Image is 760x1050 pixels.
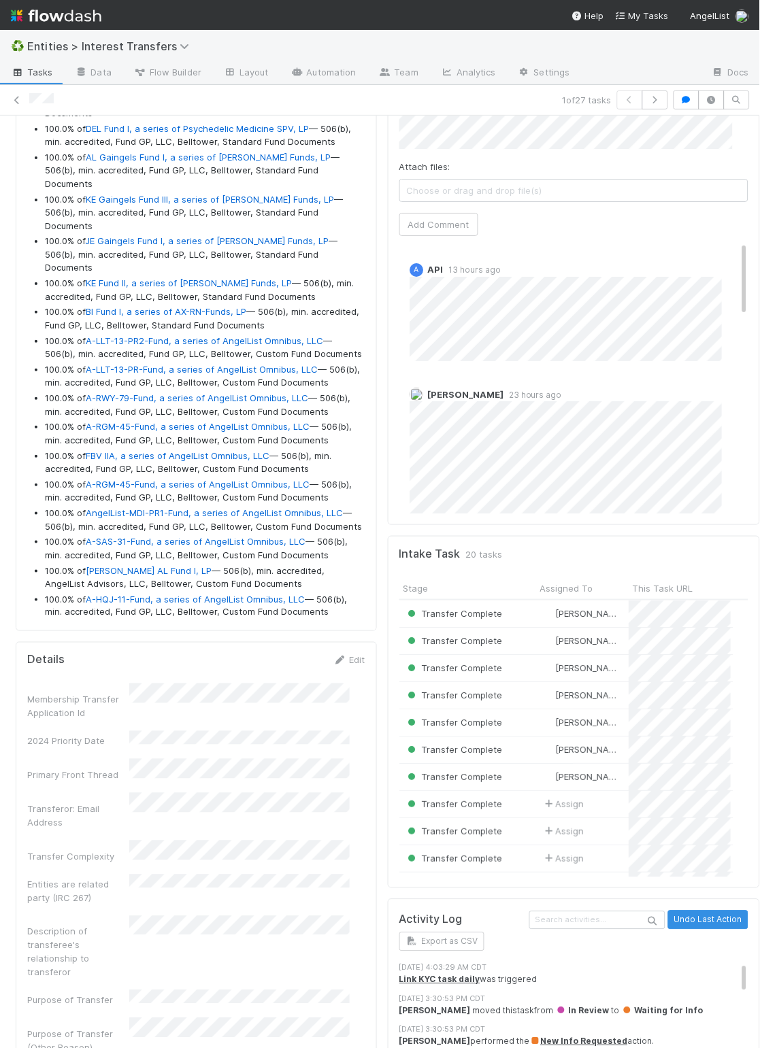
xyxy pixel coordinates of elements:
[45,593,365,620] li: 100.0% of — 506(b), min. accredited, Fund GP, LLC, Belltower, Custom Fund Documents
[86,565,212,576] a: [PERSON_NAME] AL Fund I, LP
[405,770,502,783] div: Transfer Complete
[27,994,129,1007] div: Purpose of Transfer
[701,63,760,84] a: Docs
[443,265,501,275] span: 13 hours ago
[45,450,365,476] li: 100.0% of — 506(b), min. accredited, Fund GP, LLC, Belltower, Custom Fund Documents
[27,693,129,720] div: Membership Transfer Application Id
[27,768,129,782] div: Primary Front Thread
[403,581,429,595] span: Stage
[405,853,502,864] span: Transfer Complete
[410,263,423,277] div: API
[85,235,329,246] a: JE Gaingels Fund I, a series of [PERSON_NAME] Funds, LP
[86,536,305,547] a: A-SAS-31-Fund, a series of AngelList Omnibus, LLC
[542,634,622,647] div: [PERSON_NAME]
[615,10,669,21] span: My Tasks
[507,63,581,84] a: Settings
[86,123,309,134] a: DEL Fund I, a series of Psychedelic Medicine SPV, LP
[405,607,502,620] div: Transfer Complete
[86,335,323,346] a: A-LLT-13-PR2-Fund, a series of AngelList Omnibus, LLC
[542,717,553,728] img: avatar_abca0ba5-4208-44dd-8897-90682736f166.png
[405,743,502,756] div: Transfer Complete
[399,932,484,951] button: Export as CSV
[542,851,584,865] div: Assign
[399,547,461,561] h5: Intake Task
[45,122,365,149] li: 100.0% of — 506(b), min. accredited, Fund GP, LLC, Belltower, Standard Fund Documents
[27,850,129,864] div: Transfer Complexity
[736,10,749,23] img: avatar_93b89fca-d03a-423a-b274-3dd03f0a621f.png
[45,277,365,303] li: 100.0% of — 506(b), min. accredited, Fund GP, LLC, Belltower, Standard Fund Documents
[622,1006,704,1016] span: Waiting for Info
[86,594,305,605] a: A-HQJ-11-Fund, a series of AngelList Omnibus, LLC
[405,824,502,838] div: Transfer Complete
[410,388,423,401] img: avatar_abca0ba5-4208-44dd-8897-90682736f166.png
[542,824,584,838] span: Assign
[27,39,196,53] span: Entities > Interest Transfers
[45,193,365,233] li: 100.0% of — 506(b), min. accredited, Fund GP, LLC, Belltower, Standard Fund Documents
[542,688,622,702] div: [PERSON_NAME]
[86,277,292,288] a: KE Fund II, a series of [PERSON_NAME] Funds, LP
[542,743,622,756] div: [PERSON_NAME]
[86,194,334,205] a: KE Gaingels Fund III, a series of [PERSON_NAME] Funds, LP
[399,1036,471,1047] strong: [PERSON_NAME]
[429,63,507,84] a: Analytics
[427,389,503,400] span: [PERSON_NAME]
[122,63,212,84] a: Flow Builder
[542,635,553,646] img: avatar_abca0ba5-4208-44dd-8897-90682736f166.png
[405,690,502,700] span: Transfer Complete
[405,662,502,673] span: Transfer Complete
[27,878,129,905] div: Entities are related party (IRC 267)
[466,547,503,561] span: 20 tasks
[556,1006,610,1016] span: In Review
[542,770,622,783] div: [PERSON_NAME]
[542,690,553,700] img: avatar_abca0ba5-4208-44dd-8897-90682736f166.png
[555,635,624,646] span: [PERSON_NAME]
[45,363,365,390] li: 100.0% of — 506(b), min. accredited, Fund GP, LLC, Belltower, Custom Fund Documents
[405,798,502,809] span: Transfer Complete
[45,420,365,447] li: 100.0% of — 506(b), min. accredited, Fund GP, LLC, Belltower, Custom Fund Documents
[542,607,622,620] div: [PERSON_NAME]
[691,10,730,21] span: AngelList
[405,715,502,729] div: Transfer Complete
[45,535,365,562] li: 100.0% of — 506(b), min. accredited, Fund GP, LLC, Belltower, Custom Fund Documents
[86,421,310,432] a: A-RGM-45-Fund, a series of AngelList Omnibus, LLC
[399,160,450,173] label: Attach files:
[405,744,502,755] span: Transfer Complete
[45,392,365,418] li: 100.0% of — 506(b), min. accredited, Fund GP, LLC, Belltower, Custom Fund Documents
[405,717,502,728] span: Transfer Complete
[405,608,502,619] span: Transfer Complete
[405,771,502,782] span: Transfer Complete
[529,911,665,930] input: Search activities...
[399,975,480,985] a: Link KYC task daily
[399,213,478,236] button: Add Comment
[133,65,201,79] span: Flow Builder
[405,661,502,675] div: Transfer Complete
[530,1036,628,1047] a: New Info Requested
[45,335,365,361] li: 100.0% of — 506(b), min. accredited, Fund GP, LLC, Belltower, Custom Fund Documents
[399,913,527,927] h5: Activity Log
[503,390,562,400] span: 23 hours ago
[542,715,622,729] div: [PERSON_NAME]
[555,690,624,700] span: [PERSON_NAME]
[64,63,122,84] a: Data
[633,581,693,595] span: This Task URL
[45,478,365,505] li: 100.0% of — 506(b), min. accredited, Fund GP, LLC, Belltower, Custom Fund Documents
[542,661,622,675] div: [PERSON_NAME]
[11,4,101,27] img: logo-inverted-e16ddd16eac7371096b0.svg
[427,264,443,275] span: API
[542,608,553,619] img: avatar_93b89fca-d03a-423a-b274-3dd03f0a621f.png
[86,392,308,403] a: A-RWY-79-Fund, a series of AngelList Omnibus, LLC
[555,608,624,619] span: [PERSON_NAME]
[11,65,53,79] span: Tasks
[405,634,502,647] div: Transfer Complete
[542,771,553,782] img: avatar_abca0ba5-4208-44dd-8897-90682736f166.png
[280,63,367,84] a: Automation
[45,235,365,275] li: 100.0% of — 506(b), min. accredited, Fund GP, LLC, Belltower, Standard Fund Documents
[27,654,65,667] h5: Details
[405,826,502,836] span: Transfer Complete
[555,771,624,782] span: [PERSON_NAME]
[542,797,584,811] span: Assign
[27,802,129,830] div: Transferor: Email Address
